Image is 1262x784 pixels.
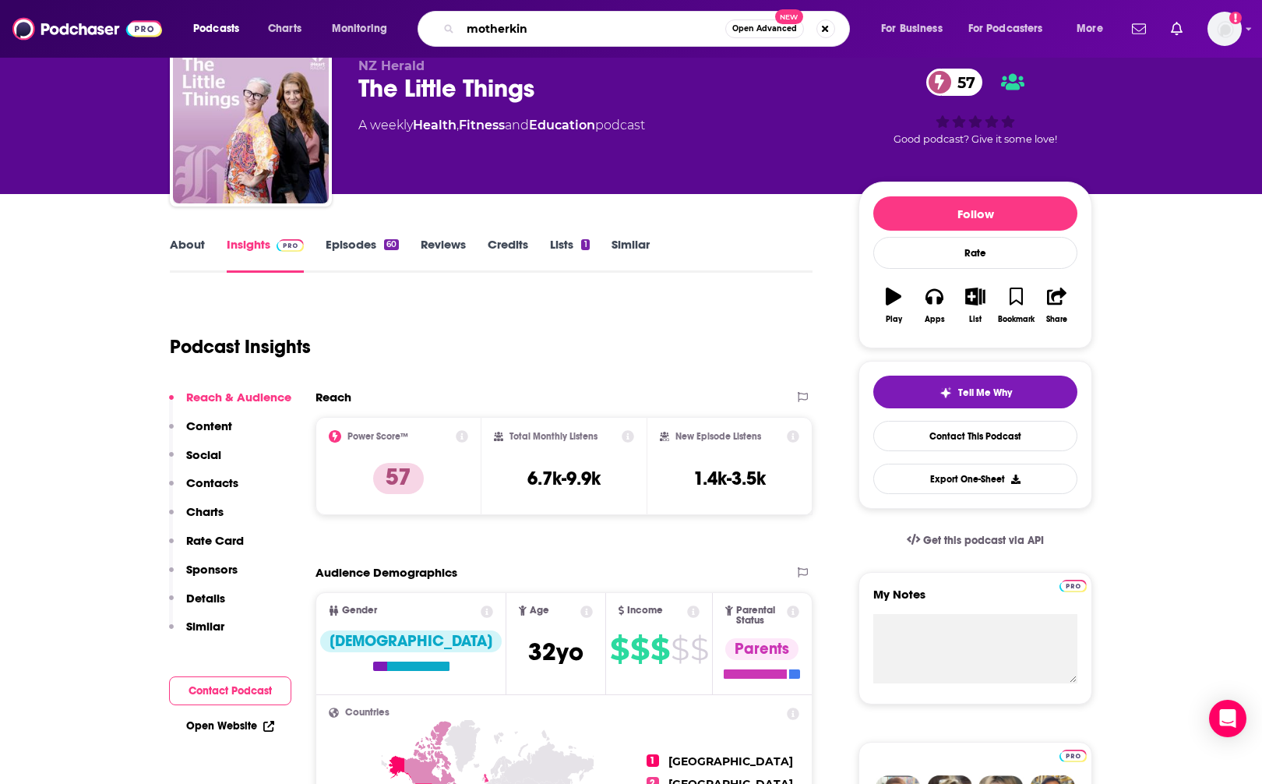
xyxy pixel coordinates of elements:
[528,637,583,667] span: 32 yo
[186,562,238,577] p: Sponsors
[12,14,162,44] img: Podchaser - Follow, Share and Rate Podcasts
[1165,16,1189,42] a: Show notifications dropdown
[342,606,377,616] span: Gender
[958,387,1012,399] span: Tell Me Why
[169,591,225,620] button: Details
[186,390,291,404] p: Reach & Audience
[690,637,708,662] span: $
[373,463,424,494] p: 57
[550,237,589,273] a: Lists1
[775,9,803,24] span: New
[186,504,224,519] p: Charts
[1059,577,1087,592] a: Pro website
[509,431,598,442] h2: Total Monthly Listens
[675,431,761,442] h2: New Episode Listens
[1059,580,1087,592] img: Podchaser Pro
[258,16,311,41] a: Charts
[169,418,232,447] button: Content
[347,431,408,442] h2: Power Score™
[358,58,425,73] span: NZ Herald
[725,19,804,38] button: Open AdvancedNew
[321,16,407,41] button: open menu
[488,237,528,273] a: Credits
[1209,700,1246,737] div: Open Intercom Messenger
[1126,16,1152,42] a: Show notifications dropdown
[955,277,996,334] button: List
[1046,315,1067,324] div: Share
[345,708,390,718] span: Countries
[732,25,797,33] span: Open Advanced
[630,637,649,662] span: $
[193,18,239,40] span: Podcasts
[457,118,459,132] span: ,
[332,18,387,40] span: Monitoring
[873,196,1077,231] button: Follow
[958,16,1066,41] button: open menu
[527,467,601,490] h3: 6.7k-9.9k
[1207,12,1242,46] span: Logged in as sarahhallprinc
[170,335,311,358] h1: Podcast Insights
[914,277,954,334] button: Apps
[530,606,549,616] span: Age
[315,565,457,580] h2: Audience Demographics
[881,18,943,40] span: For Business
[610,637,629,662] span: $
[169,475,238,504] button: Contacts
[627,606,663,616] span: Income
[581,239,589,250] div: 1
[421,237,466,273] a: Reviews
[873,421,1077,451] a: Contact This Podcast
[315,390,351,404] h2: Reach
[873,376,1077,408] button: tell me why sparkleTell Me Why
[169,390,291,418] button: Reach & Audience
[186,475,238,490] p: Contacts
[873,237,1077,269] div: Rate
[873,464,1077,494] button: Export One-Sheet
[1077,18,1103,40] span: More
[459,118,505,132] a: Fitness
[647,754,659,767] span: 1
[169,447,221,476] button: Social
[1229,12,1242,24] svg: Add a profile image
[925,315,945,324] div: Apps
[268,18,301,40] span: Charts
[169,562,238,591] button: Sponsors
[1207,12,1242,46] button: Show profile menu
[923,534,1044,547] span: Get this podcast via API
[996,277,1036,334] button: Bookmark
[173,48,329,203] img: The Little Things
[460,16,725,41] input: Search podcasts, credits, & more...
[894,133,1057,145] span: Good podcast? Give it some love!
[894,521,1056,560] a: Get this podcast via API
[668,754,793,768] span: [GEOGRAPHIC_DATA]
[725,638,798,660] div: Parents
[432,11,865,47] div: Search podcasts, credits, & more...
[326,237,399,273] a: Episodes60
[186,447,221,462] p: Social
[169,533,244,562] button: Rate Card
[870,16,962,41] button: open menu
[1059,750,1087,762] img: Podchaser Pro
[873,587,1077,614] label: My Notes
[170,237,205,273] a: About
[1037,277,1077,334] button: Share
[384,239,399,250] div: 60
[1207,12,1242,46] img: User Profile
[169,504,224,533] button: Charts
[693,467,766,490] h3: 1.4k-3.5k
[320,630,502,652] div: [DEMOGRAPHIC_DATA]
[227,237,304,273] a: InsightsPodchaser Pro
[358,116,645,135] div: A weekly podcast
[939,387,952,399] img: tell me why sparkle
[186,533,244,548] p: Rate Card
[186,719,274,733] a: Open Website
[169,619,224,648] button: Similar
[169,676,291,705] button: Contact Podcast
[942,69,983,96] span: 57
[998,315,1035,324] div: Bookmark
[186,418,232,433] p: Content
[968,18,1043,40] span: For Podcasters
[186,591,225,606] p: Details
